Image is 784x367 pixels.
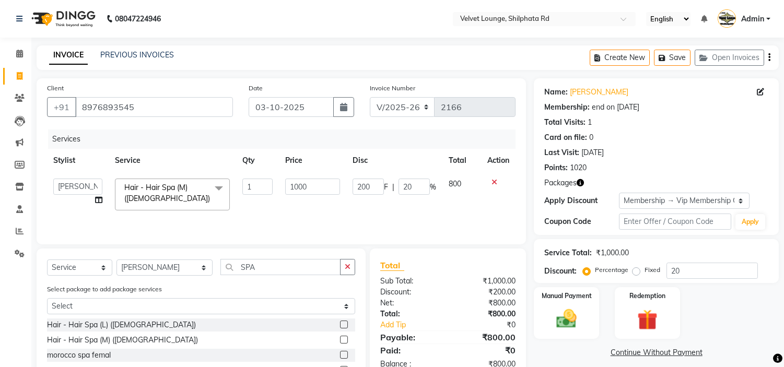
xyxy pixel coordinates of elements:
[220,259,341,275] input: Search or Scan
[550,307,583,330] img: _cash.svg
[249,84,263,93] label: Date
[588,117,592,128] div: 1
[654,50,691,66] button: Save
[47,350,111,361] div: morocco spa femal
[631,307,664,333] img: _gift.svg
[370,84,415,93] label: Invoice Number
[109,149,236,172] th: Service
[448,276,524,287] div: ₹1,000.00
[645,265,660,275] label: Fixed
[47,84,64,93] label: Client
[544,216,619,227] div: Coupon Code
[372,309,448,319] div: Total:
[100,50,174,60] a: PREVIOUS INVOICES
[47,335,198,346] div: Hair - Hair Spa (M) ([DEMOGRAPHIC_DATA])
[581,147,604,158] div: [DATE]
[544,247,592,258] div: Service Total:
[392,182,394,193] span: |
[544,266,577,277] div: Discount:
[570,87,628,98] a: [PERSON_NAME]
[448,331,524,344] div: ₹800.00
[372,287,448,298] div: Discount:
[279,149,346,172] th: Price
[544,177,577,188] span: Packages
[592,102,639,113] div: end on [DATE]
[741,14,764,25] span: Admin
[596,247,629,258] div: ₹1,000.00
[372,319,461,330] a: Add Tip
[47,285,162,294] label: Select package to add package services
[461,319,524,330] div: ₹0
[384,182,388,193] span: F
[570,162,587,173] div: 1020
[448,309,524,319] div: ₹800.00
[48,129,523,149] div: Services
[735,214,765,230] button: Apply
[542,291,592,301] label: Manual Payment
[372,276,448,287] div: Sub Total:
[346,149,442,172] th: Disc
[75,97,233,117] input: Search by Name/Mobile/Email/Code
[695,50,764,66] button: Open Invoices
[595,265,628,275] label: Percentage
[481,149,516,172] th: Action
[544,147,579,158] div: Last Visit:
[590,50,650,66] button: Create New
[430,182,436,193] span: %
[448,287,524,298] div: ₹200.00
[544,102,590,113] div: Membership:
[544,195,619,206] div: Apply Discount
[544,117,586,128] div: Total Visits:
[47,319,196,330] div: Hair - Hair Spa (L) ([DEMOGRAPHIC_DATA])
[49,46,88,65] a: INVOICE
[372,331,448,344] div: Payable:
[27,4,98,33] img: logo
[210,194,215,203] a: x
[380,260,404,271] span: Total
[115,4,161,33] b: 08047224946
[236,149,278,172] th: Qty
[448,298,524,309] div: ₹800.00
[544,132,587,143] div: Card on file:
[629,291,665,301] label: Redemption
[47,149,109,172] th: Stylist
[718,9,736,28] img: Admin
[589,132,593,143] div: 0
[47,97,76,117] button: +91
[372,298,448,309] div: Net:
[442,149,481,172] th: Total
[544,162,568,173] div: Points:
[536,347,777,358] a: Continue Without Payment
[448,344,524,357] div: ₹0
[124,183,210,203] span: Hair - Hair Spa (M) ([DEMOGRAPHIC_DATA])
[372,344,448,357] div: Paid:
[449,179,461,188] span: 800
[544,87,568,98] div: Name:
[619,214,731,230] input: Enter Offer / Coupon Code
